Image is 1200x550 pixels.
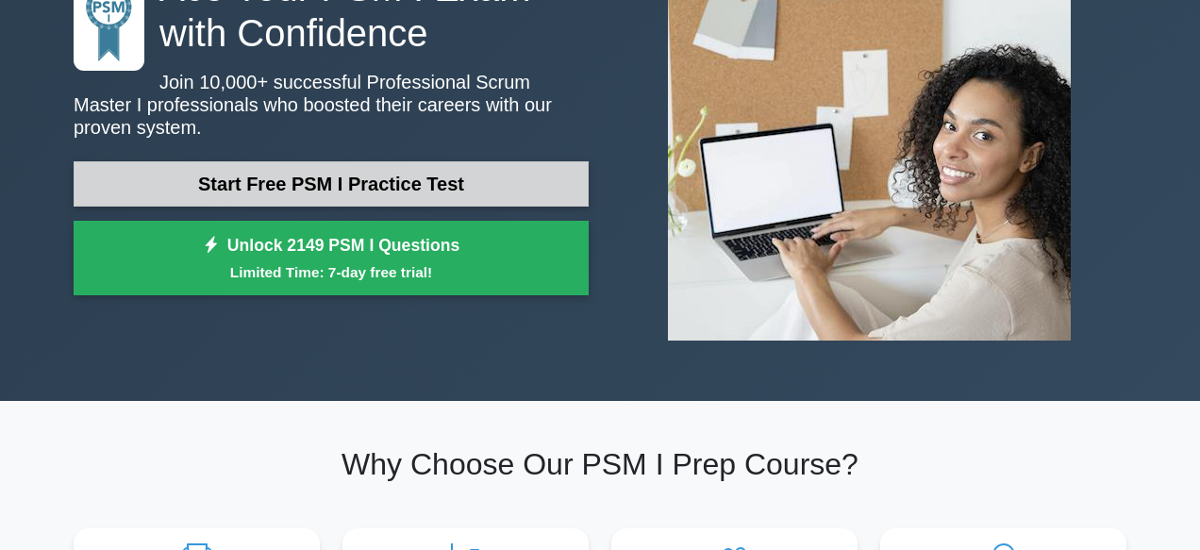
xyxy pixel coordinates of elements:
small: Limited Time: 7-day free trial! [97,261,565,283]
p: Join 10,000+ successful Professional Scrum Master I professionals who boosted their careers with ... [74,71,589,139]
a: Start Free PSM I Practice Test [74,161,589,207]
a: Unlock 2149 PSM I QuestionsLimited Time: 7-day free trial! [74,221,589,296]
h2: Why Choose Our PSM I Prep Course? [74,446,1126,482]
